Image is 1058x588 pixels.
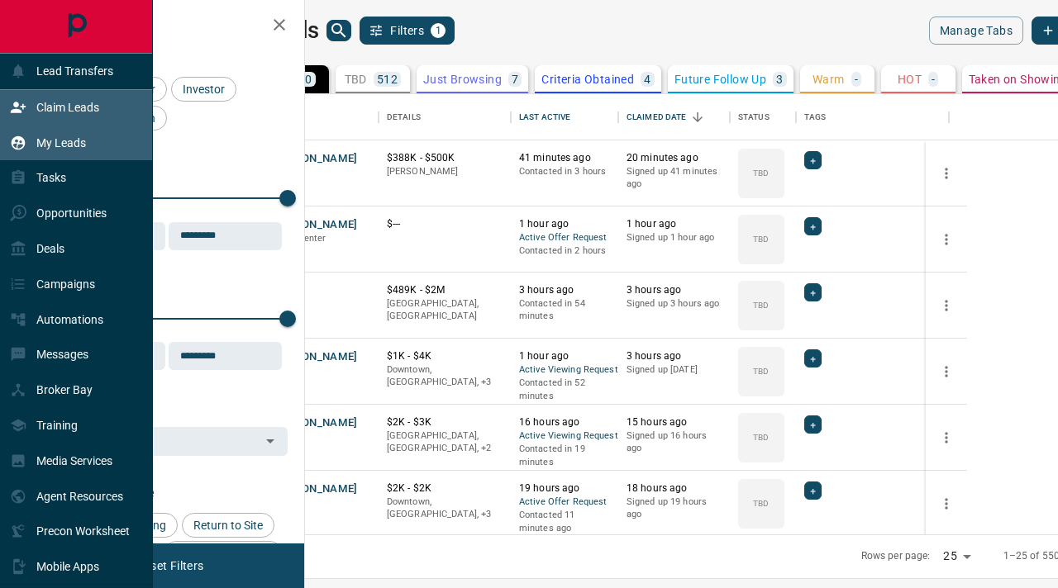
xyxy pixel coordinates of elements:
span: Active Offer Request [519,231,610,245]
p: HOT [898,73,922,85]
div: Details [387,94,421,140]
span: Active Viewing Request [519,429,610,443]
div: Details [379,94,511,140]
div: + [804,283,822,301]
button: [PERSON_NAME] [271,415,358,431]
div: + [804,217,822,235]
p: 1 hour ago [519,349,610,363]
p: TBD [753,233,769,245]
span: + [810,350,816,367]
p: Signed up 1 hour ago [627,231,722,244]
div: Investor [171,77,236,102]
p: Rows per page: [861,549,931,563]
div: Tags [804,94,827,140]
span: + [810,416,816,433]
button: [PERSON_NAME] [271,151,358,167]
div: Name [263,94,379,140]
button: [PERSON_NAME] [271,349,358,365]
p: Contacted in 54 minutes [519,297,610,323]
div: Status [730,94,796,140]
p: 20 minutes ago [627,151,722,165]
p: TBD [345,73,367,85]
p: [GEOGRAPHIC_DATA], [GEOGRAPHIC_DATA] [387,297,503,323]
p: Signed up 19 hours ago [627,496,722,521]
p: Future Follow Up [674,73,766,85]
div: + [804,481,822,500]
button: Open [259,429,282,453]
p: Contacted 11 minutes ago [519,509,610,534]
p: $2K - $3K [387,415,503,429]
div: 25 [936,544,976,568]
p: Criteria Obtained [541,73,634,85]
div: Status [738,94,770,140]
h2: Filters [53,17,288,36]
p: Contacted in 19 minutes [519,443,610,468]
p: North York, York Crosstown, Toronto [387,496,503,521]
p: Signed up [DATE] [627,363,722,377]
p: 3 hours ago [627,349,722,363]
p: 3 hours ago [519,283,610,297]
p: 4 [644,73,651,85]
p: Signed up 41 minutes ago [627,165,722,191]
button: Filters1 [360,17,455,45]
p: TBD [753,365,769,377]
p: Signed up 16 hours ago [627,429,722,455]
p: Contacted in 2 hours [519,244,610,258]
p: 1 hour ago [627,217,722,231]
p: Contacted in 3 hours [519,165,610,178]
p: [PERSON_NAME] [387,165,503,178]
p: 18 hours ago [627,481,722,496]
p: $2K - $2K [387,481,503,496]
p: 15 hours ago [627,415,722,429]
p: TBD [753,497,769,510]
p: 19 hours ago [519,481,610,496]
button: more [934,425,959,450]
button: Sort [686,106,709,129]
div: Claimed Date [627,94,687,140]
span: Active Viewing Request [519,363,610,377]
button: Manage Tabs [929,17,1023,45]
p: Midtown | Central, Toronto [387,429,503,455]
p: $1K - $4K [387,349,503,363]
p: TBD [753,299,769,311]
div: Return to Site [182,513,274,538]
p: 16 hours ago [519,415,610,429]
span: 1 [432,25,444,36]
p: North York, West End, Toronto [387,363,503,389]
span: Return to Site [188,519,269,532]
p: 7 [512,73,518,85]
p: Signed up 3 hours ago [627,297,722,311]
span: + [810,284,816,301]
span: + [810,218,816,235]
div: + [804,151,822,169]
button: search button [326,20,351,41]
div: + [804,415,822,434]
p: 512 [377,73,398,85]
p: 3 [776,73,783,85]
p: Contacted in 52 minutes [519,377,610,402]
p: TBD [753,431,769,443]
p: $--- [387,217,503,231]
p: 3 hours ago [627,283,722,297]
p: TBD [753,167,769,179]
p: Warm [813,73,845,85]
button: Reset Filters [126,552,214,580]
p: - [932,73,935,85]
span: + [810,152,816,168]
button: more [934,227,959,252]
button: [PERSON_NAME] [271,481,358,497]
div: Tags [796,94,949,140]
span: + [810,482,816,499]
p: 1 hour ago [519,217,610,231]
p: - [855,73,858,85]
div: Last Active [511,94,618,140]
div: Claimed Date [618,94,730,140]
button: more [934,491,959,516]
p: $388K - $500K [387,151,503,165]
div: + [804,349,822,367]
p: 41 minutes ago [519,151,610,165]
span: Investor [177,83,231,96]
p: $489K - $2M [387,283,503,297]
p: Just Browsing [423,73,502,85]
button: more [934,359,959,384]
